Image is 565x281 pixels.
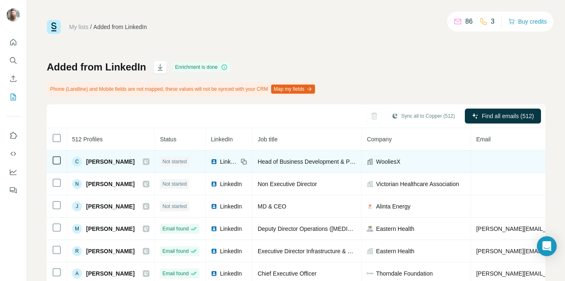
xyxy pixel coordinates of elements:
span: Job title [257,136,277,143]
span: [PERSON_NAME] [86,269,135,278]
p: 3 [491,17,495,27]
div: N [72,179,82,189]
img: LinkedIn logo [211,181,217,187]
img: LinkedIn logo [211,203,217,210]
img: Surfe Logo [47,20,61,34]
button: Find all emails (512) [465,109,541,124]
span: MD & CEO [257,203,286,210]
button: Use Surfe API [7,146,20,161]
span: Not started [162,203,187,210]
li: / [90,23,92,31]
button: Sync all to Copper (512) [386,110,461,122]
span: WooliesX [376,157,400,166]
span: Status [160,136,176,143]
button: My lists [7,90,20,104]
span: Head of Business Development & Partnerships [257,158,378,165]
img: LinkedIn logo [211,225,217,232]
span: Executive Director Infrastructure & Digital [257,248,363,254]
span: LinkedIn [220,202,242,211]
span: Thorndale Foundation [376,269,433,278]
span: Find all emails (512) [482,112,534,120]
span: [PERSON_NAME] [86,247,135,255]
span: Company [367,136,392,143]
span: LinkedIn [220,157,238,166]
span: Eastern Health [376,225,414,233]
span: Email found [162,225,188,233]
span: Email found [162,247,188,255]
div: Open Intercom Messenger [537,236,557,256]
span: [PERSON_NAME] [86,202,135,211]
span: Email found [162,270,188,277]
span: Deputy Director Operations ([MEDICAL_DATA] Services) [257,225,404,232]
span: 512 Profiles [72,136,103,143]
img: company-logo [367,270,373,277]
span: Not started [162,158,187,165]
span: LinkedIn [220,269,242,278]
span: LinkedIn [220,180,242,188]
img: LinkedIn logo [211,158,217,165]
a: My lists [69,24,89,30]
span: LinkedIn [211,136,233,143]
img: LinkedIn logo [211,270,217,277]
div: R [72,246,82,256]
div: Added from LinkedIn [94,23,147,31]
span: Non Executive Director [257,181,317,187]
span: Not started [162,180,187,188]
div: M [72,224,82,234]
button: Map my fields [271,85,315,94]
span: [PERSON_NAME] [86,157,135,166]
div: A [72,269,82,279]
button: Enrich CSV [7,71,20,86]
div: C [72,157,82,167]
button: Use Surfe on LinkedIn [7,128,20,143]
span: Alinta Energy [376,202,410,211]
div: Phone (Landline) and Mobile fields are not mapped, these values will not be synced with your CRM [47,82,317,96]
div: J [72,201,82,211]
span: [PERSON_NAME] [86,225,135,233]
h1: Added from LinkedIn [47,61,146,74]
span: LinkedIn [220,247,242,255]
span: Chief Executive Officer [257,270,316,277]
button: Feedback [7,183,20,198]
span: [PERSON_NAME] [86,180,135,188]
img: LinkedIn logo [211,248,217,254]
span: Victorian Healthcare Association [376,180,459,188]
button: Buy credits [508,16,547,27]
img: Avatar [7,8,20,22]
span: Eastern Health [376,247,414,255]
span: LinkedIn [220,225,242,233]
span: Email [476,136,490,143]
img: company-logo [367,203,373,210]
button: Quick start [7,35,20,50]
div: Enrichment is done [173,62,230,72]
p: 86 [465,17,473,27]
button: Search [7,53,20,68]
button: Dashboard [7,165,20,179]
img: company-logo [367,225,373,232]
